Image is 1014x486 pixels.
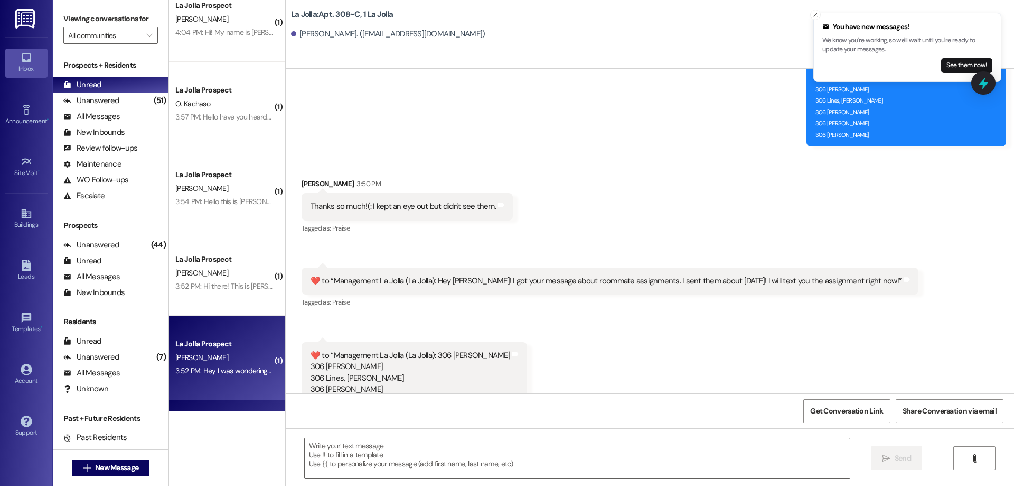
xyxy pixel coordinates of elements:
[47,116,49,123] span: •
[971,454,979,463] i: 
[63,95,119,106] div: Unanswered
[175,366,487,375] div: 3:52 PM: Hey I was wondering if any of my roommates plan to bring any animals for the fall semester?
[5,309,48,337] a: Templates •
[68,27,141,44] input: All communities
[63,255,101,267] div: Unread
[175,184,228,193] span: [PERSON_NAME]
[83,464,91,472] i: 
[882,454,890,463] i: 
[311,201,496,212] div: Thanks so much!(: I kept an eye out but didn't see them.
[63,352,119,363] div: Unanswered
[302,295,919,310] div: Tagged as:
[311,276,902,287] div: ​❤️​ to “ Management La Jolla (La Jolla): Hey [PERSON_NAME]! I got your message about roommate as...
[332,298,350,307] span: Praise
[175,254,273,265] div: La Jolla Prospect
[53,413,168,424] div: Past + Future Residents
[5,361,48,389] a: Account
[5,153,48,181] a: Site Visit •
[810,406,883,417] span: Get Conversation Link
[38,168,40,175] span: •
[5,49,48,77] a: Inbox
[151,93,168,109] div: (51)
[311,350,510,418] div: ​❤️​ to “ Management La Jolla (La Jolla): 306 [PERSON_NAME] 306 [PERSON_NAME] 306 Lines, [PERSON_...
[175,14,228,24] span: [PERSON_NAME]
[53,316,168,327] div: Residents
[302,221,513,236] div: Tagged as:
[175,338,273,350] div: La Jolla Prospect
[63,175,128,186] div: WO Follow-ups
[53,220,168,231] div: Prospects
[146,31,152,40] i: 
[175,281,644,291] div: 3:52 PM: Hi there! This is [PERSON_NAME], and I have a lease beginning in this fall semester. Wha...
[810,10,821,20] button: Close toast
[291,29,485,40] div: [PERSON_NAME]. ([EMAIL_ADDRESS][DOMAIN_NAME])
[895,453,911,464] span: Send
[803,399,890,423] button: Get Conversation Link
[896,399,1003,423] button: Share Conversation via email
[63,79,101,90] div: Unread
[302,178,513,193] div: [PERSON_NAME]
[175,169,273,180] div: La Jolla Prospect
[63,11,158,27] label: Viewing conversations for
[63,432,127,443] div: Past Residents
[15,9,37,29] img: ResiDesk Logo
[815,74,950,138] sub: Original message, translated from : 306 [PERSON_NAME] 306 [PERSON_NAME] 306 Lines, [PERSON_NAME] ...
[63,287,125,298] div: New Inbounds
[53,60,168,71] div: Prospects + Residents
[63,336,101,347] div: Unread
[5,256,48,285] a: Leads
[332,224,350,233] span: Praise
[72,460,150,476] button: New Message
[63,368,120,379] div: All Messages
[63,190,105,201] div: Escalate
[148,237,168,253] div: (44)
[63,159,121,170] div: Maintenance
[154,349,168,365] div: (7)
[291,9,393,20] b: La Jolla: Apt. 308~C, 1 La Jolla
[175,85,273,96] div: La Jolla Prospect
[354,178,380,189] div: 3:50 PM
[822,22,992,32] div: You have new messages!
[63,143,137,154] div: Review follow-ups
[175,99,210,108] span: O. Kachaso
[175,268,228,278] span: [PERSON_NAME]
[5,412,48,441] a: Support
[903,406,997,417] span: Share Conversation via email
[63,127,125,138] div: New Inbounds
[95,462,138,473] span: New Message
[941,58,992,73] button: See them now!
[63,240,119,251] div: Unanswered
[41,324,42,331] span: •
[822,36,992,54] p: We know you're working, so we'll wait until you're ready to update your messages.
[63,383,108,395] div: Unknown
[175,197,476,206] div: 3:54 PM: Hello this is [PERSON_NAME] I need to change my vehicle that I put down when I applied.
[5,205,48,233] a: Buildings
[175,112,304,122] div: 3:57 PM: Hello have you heard from them?
[175,353,228,362] span: [PERSON_NAME]
[63,111,120,122] div: All Messages
[63,271,120,282] div: All Messages
[871,446,922,470] button: Send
